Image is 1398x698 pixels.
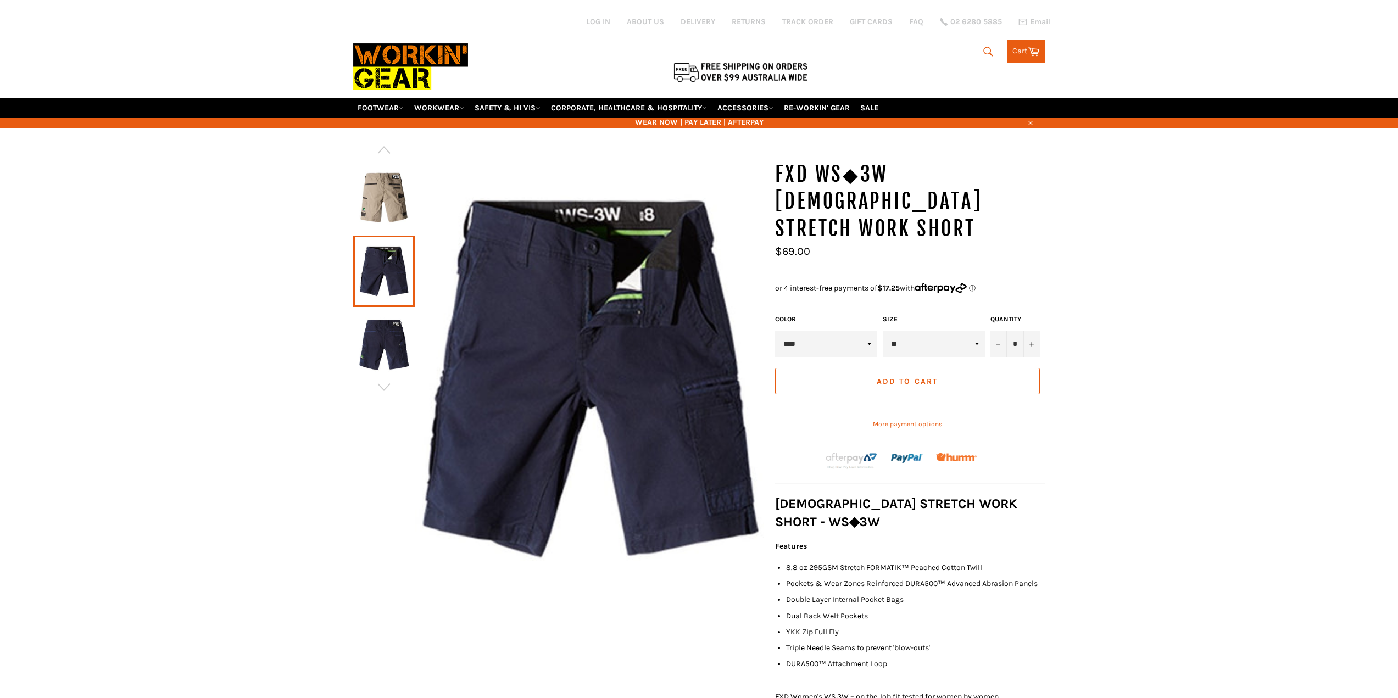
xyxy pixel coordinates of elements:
[779,98,854,118] a: RE-WORKIN' GEAR
[775,161,1045,243] h1: FXD WS◆3W [DEMOGRAPHIC_DATA] Stretch Work Short
[1007,40,1045,63] a: Cart
[786,658,1045,669] li: DURA500™ Attachment Loop
[775,245,810,258] span: $69.00
[353,98,408,118] a: FOOTWEAR
[415,161,764,598] img: Workin Gear - FXD WS-3W Ladies Stretch Work Short
[850,16,893,27] a: GIFT CARDS
[990,315,1040,324] label: Quantity
[586,17,610,26] a: Log in
[940,18,1002,26] a: 02 6280 5885
[775,420,1040,429] a: More payment options
[950,18,1002,26] span: 02 6280 5885
[786,627,1045,637] li: YKK Zip Full Fly
[359,315,409,375] img: Workin Gear - FXD WS-3W Ladies Stretch Work Short
[713,98,778,118] a: ACCESSORIES
[353,36,468,98] img: Workin Gear leaders in Workwear, Safety Boots, PPE, Uniforms. Australia's No.1 in Workwear
[786,594,1045,605] li: Double Layer Internal Pocket Bags
[786,643,1045,653] li: Triple Needle Seams to prevent 'blow-outs'
[775,368,1040,394] button: Add to Cart
[883,315,985,324] label: Size
[1030,18,1051,26] span: Email
[1023,331,1040,357] button: Increase item quantity by one
[681,16,715,27] a: DELIVERY
[775,315,877,324] label: Color
[547,98,711,118] a: CORPORATE, HEALTHCARE & HOSPITALITY
[782,16,833,27] a: TRACK ORDER
[775,541,807,551] strong: Features
[775,496,1017,529] strong: [DEMOGRAPHIC_DATA] STRETCH WORK SHORT - WS◆3W
[410,98,469,118] a: WORKWEAR
[359,167,409,228] img: Workin Gear - FXD WS-3W Ladies Stretch Work Short
[1018,18,1051,26] a: Email
[990,331,1007,357] button: Reduce item quantity by one
[856,98,883,118] a: SALE
[877,377,938,386] span: Add to Cart
[786,578,1045,589] li: Pockets & Wear Zones Reinforced DURA500™ Advanced Abrasion Panels
[825,451,878,470] img: Afterpay-Logo-on-dark-bg_large.png
[732,16,766,27] a: RETURNS
[786,562,1045,573] li: 8.8 oz 295GSM Stretch FORMATIK™ Peached Cotton Twill
[786,611,1045,621] li: Dual Back Welt Pockets
[353,117,1045,127] span: WEAR NOW | PAY LATER | AFTERPAY
[891,442,923,474] img: paypal.png
[909,16,923,27] a: FAQ
[470,98,545,118] a: SAFETY & HI VIS
[936,453,977,461] img: Humm_core_logo_RGB-01_300x60px_small_195d8312-4386-4de7-b182-0ef9b6303a37.png
[672,60,809,83] img: Flat $9.95 shipping Australia wide
[627,16,664,27] a: ABOUT US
